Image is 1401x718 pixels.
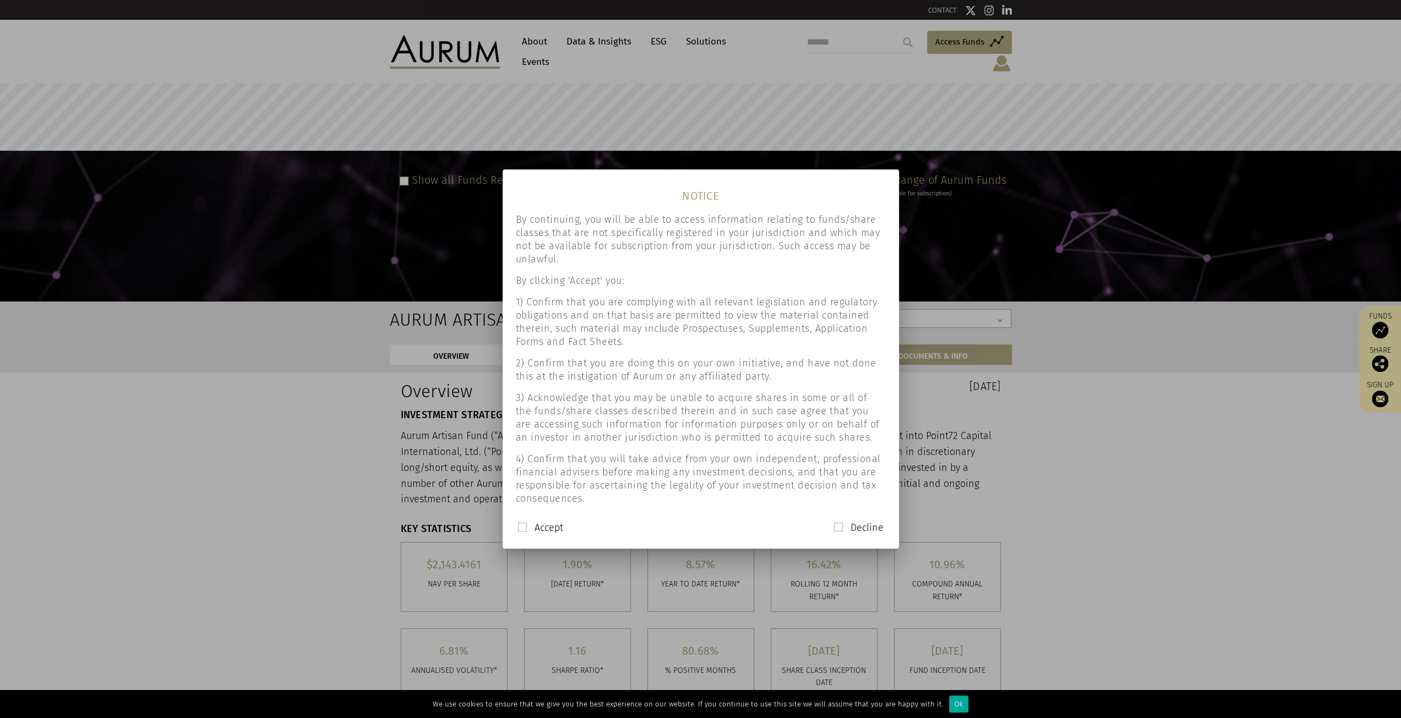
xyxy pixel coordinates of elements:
[1365,311,1395,338] a: Funds
[851,521,884,534] label: Decline
[949,695,968,712] div: Ok
[1372,355,1388,372] img: Share this post
[516,295,886,348] p: 1) Confirm that you are complying with all relevant legislation and regulatory obligations and on...
[516,274,886,287] p: By clicking 'Accept' you:
[1372,322,1388,338] img: Access Funds
[1365,380,1395,407] a: Sign up
[535,521,563,534] label: Accept
[503,178,899,205] h1: NOTICE
[516,357,886,383] p: 2) Confirm that you are doing this on your own initiative, and have not done this at the instigat...
[516,452,886,505] p: 4) Confirm that you will take advice from your own independent, professional financial advisers b...
[516,213,886,266] p: By continuing, you will be able to access information relating to funds/share classes that are no...
[1372,391,1388,407] img: Sign up to our newsletter
[516,391,886,444] p: 3) Acknowledge that you may be unable to acquire shares in some or all of the funds/share classes...
[1365,347,1395,372] div: Share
